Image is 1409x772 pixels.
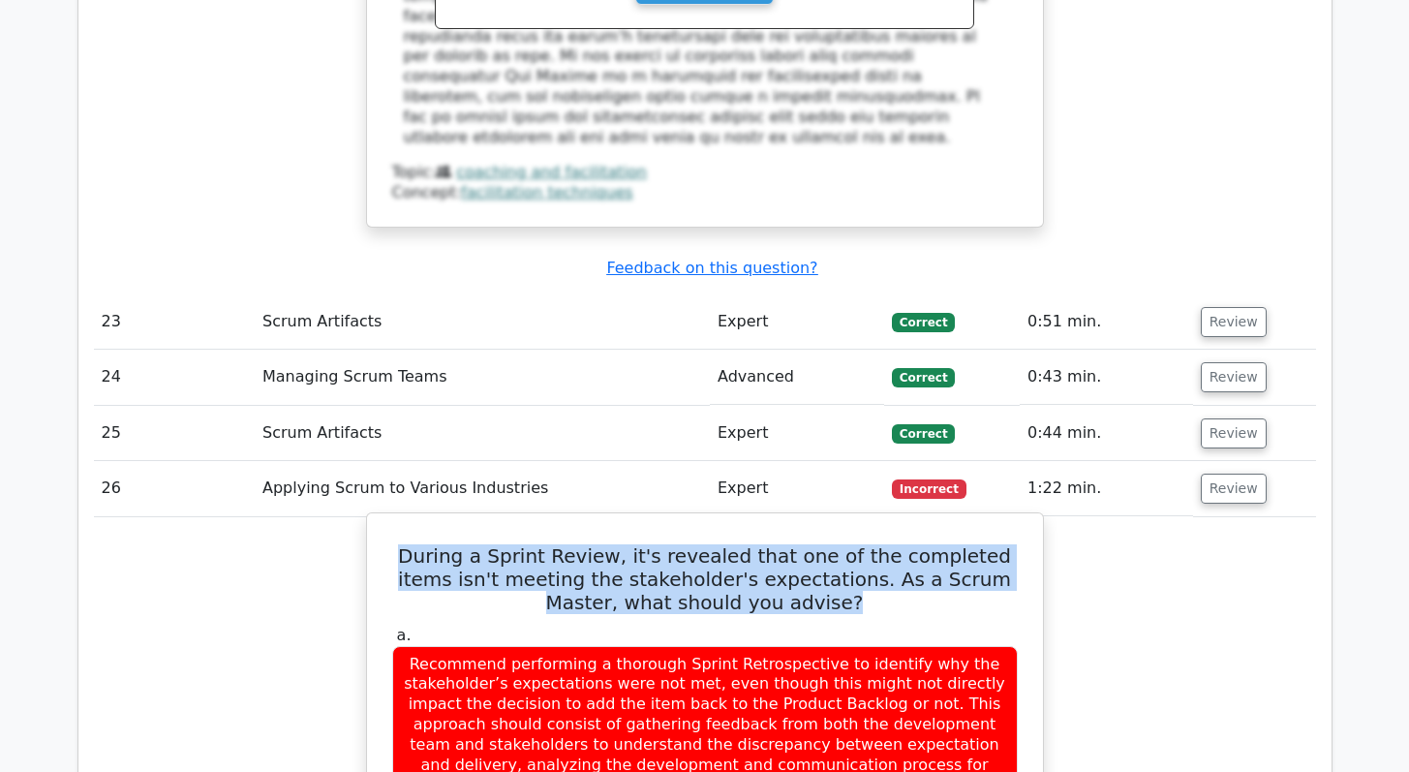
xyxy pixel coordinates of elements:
td: Advanced [710,350,884,405]
td: Expert [710,461,884,516]
td: 1:22 min. [1020,461,1193,516]
span: Correct [892,424,955,444]
button: Review [1201,418,1267,448]
span: Correct [892,313,955,332]
td: Applying Scrum to Various Industries [255,461,710,516]
div: Concept: [392,183,1018,203]
td: Expert [710,294,884,350]
td: 23 [94,294,256,350]
span: a. [397,626,412,644]
td: 25 [94,406,256,461]
a: Feedback on this question? [606,259,817,277]
a: facilitation techniques [461,183,633,201]
td: Scrum Artifacts [255,406,710,461]
span: Incorrect [892,479,966,499]
span: Correct [892,368,955,387]
td: 26 [94,461,256,516]
td: 0:43 min. [1020,350,1193,405]
button: Review [1201,307,1267,337]
td: 0:44 min. [1020,406,1193,461]
div: Topic: [392,163,1018,183]
h5: During a Sprint Review, it's revealed that one of the completed items isn't meeting the stakehold... [390,544,1020,614]
button: Review [1201,474,1267,504]
button: Review [1201,362,1267,392]
td: 0:51 min. [1020,294,1193,350]
td: 24 [94,350,256,405]
td: Expert [710,406,884,461]
a: coaching and facilitation [456,163,647,181]
td: Scrum Artifacts [255,294,710,350]
td: Managing Scrum Teams [255,350,710,405]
